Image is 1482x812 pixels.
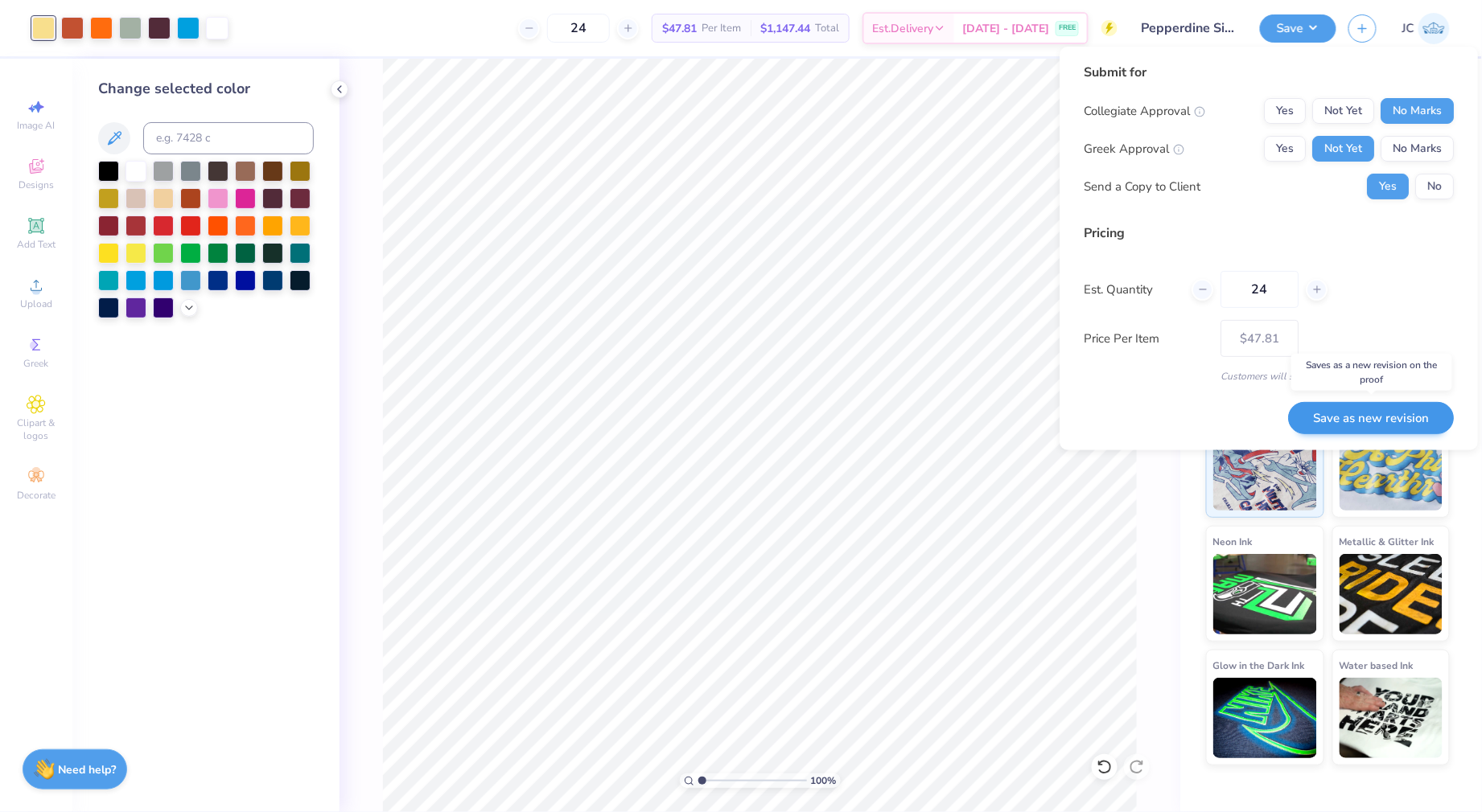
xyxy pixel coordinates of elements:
div: Saves as a new revision on the proof [1291,354,1452,391]
span: Clipart & logos [8,416,64,442]
span: Neon Ink [1213,533,1253,550]
div: Greek Approval [1085,140,1185,158]
input: – – [1221,271,1299,308]
span: Image AI [18,119,56,132]
span: Decorate [17,489,56,502]
span: Est. Delivery [872,20,933,37]
div: Customers will see this price on HQ. [1085,369,1455,383]
button: No [1416,174,1455,199]
button: Not Yet [1313,98,1375,124]
span: JC [1402,19,1414,38]
div: Submit for [1085,63,1455,82]
img: Glow in the Dark Ink [1213,678,1317,758]
span: Per Item [702,20,741,37]
button: Yes [1265,136,1307,162]
button: Yes [1368,174,1410,199]
span: [DATE] - [DATE] [962,20,1049,37]
img: Metallic & Glitter Ink [1340,554,1443,634]
div: Pricing [1085,224,1455,243]
button: Save [1260,14,1336,43]
span: Metallic & Glitter Ink [1340,533,1435,550]
img: Neon Ink [1213,554,1317,634]
input: – – [547,14,610,43]
img: Puff Ink [1340,430,1443,511]
span: Add Text [17,238,56,251]
div: Send a Copy to Client [1085,178,1201,196]
span: Water based Ink [1340,657,1414,674]
span: Designs [19,178,54,191]
button: No Marks [1381,136,1455,162]
label: Est. Quantity [1085,281,1180,299]
button: Not Yet [1313,136,1375,162]
div: Change selected color [98,78,314,100]
button: Save as new revision [1289,402,1455,435]
span: Upload [20,297,52,310]
button: No Marks [1381,98,1455,124]
div: Collegiate Approval [1085,102,1206,121]
span: FREE [1059,23,1076,34]
img: Standard [1213,430,1317,511]
a: JC [1402,13,1450,44]
span: 100 % [811,773,837,788]
img: Water based Ink [1340,678,1443,758]
span: Greek [24,357,49,370]
span: Total [815,20,839,37]
strong: Need help? [59,762,117,777]
span: $1,147.44 [760,20,810,37]
input: e.g. 7428 c [143,122,314,154]
span: Glow in the Dark Ink [1213,657,1305,674]
input: Untitled Design [1130,12,1248,44]
img: Jovie Chen [1418,13,1450,44]
label: Price Per Item [1085,330,1209,348]
button: Yes [1265,98,1307,124]
span: $47.81 [662,20,697,37]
